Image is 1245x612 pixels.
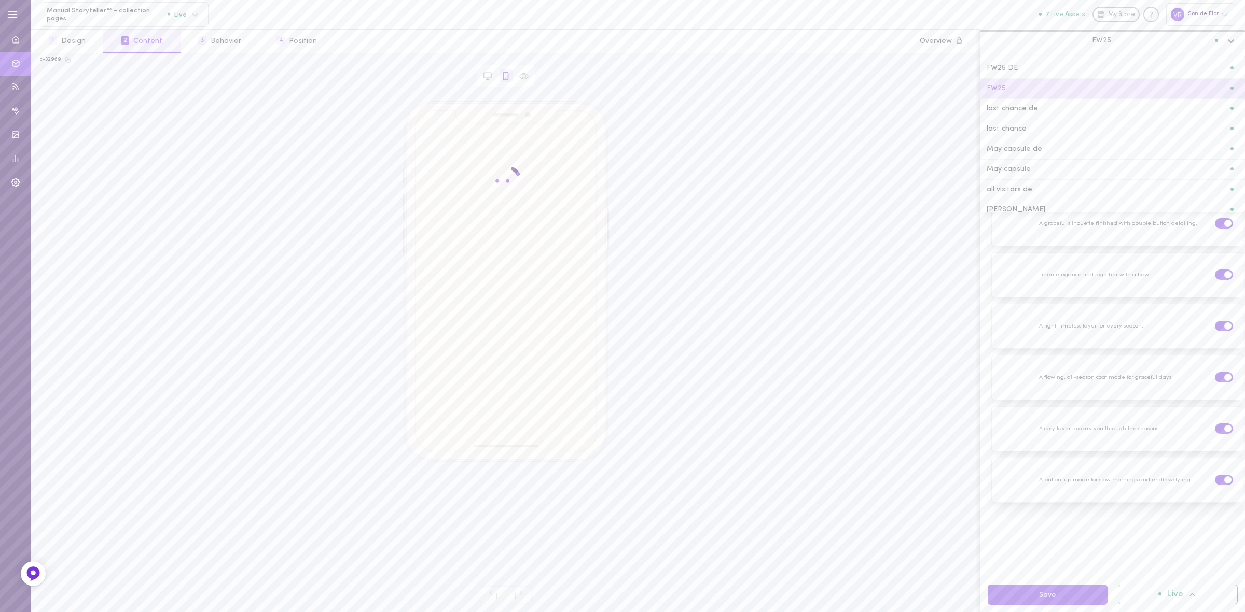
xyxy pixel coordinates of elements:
button: Live [1118,585,1238,604]
span: 4 [276,36,285,45]
span: May capsule [987,166,1031,173]
span: 2 [121,36,129,45]
span: last chance [987,125,1027,133]
a: My Store [1092,7,1140,22]
button: Overview [902,30,980,53]
span: Redo [506,586,532,603]
span: My Store [1108,10,1135,20]
span: May capsule de [987,146,1042,153]
span: 3 [198,36,206,45]
button: 4Position [259,30,335,53]
span: FW25 [1092,36,1111,45]
button: 2Content [103,30,180,53]
span: last chance de [987,105,1038,112]
span: all visitors de [987,186,1032,193]
div: Son de Flor [1166,3,1235,25]
span: Manual Storyteller™ - collection pages [47,7,168,23]
span: Undo [480,586,506,603]
a: 7 Live Assets [1039,11,1092,18]
span: Live [1167,590,1183,599]
button: 3Behavior [181,30,259,53]
img: Feedback Button [25,566,41,581]
button: 1Design [31,30,103,53]
button: 7 Live Assets [1039,11,1085,18]
span: [PERSON_NAME] [987,206,1045,214]
span: FW25 DE [987,65,1018,72]
span: FW25 [987,85,1006,92]
span: Live [168,11,187,18]
div: Knowledge center [1143,7,1159,22]
div: c-32969 [40,56,61,63]
button: Save [988,585,1108,605]
span: 1 [49,36,57,45]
